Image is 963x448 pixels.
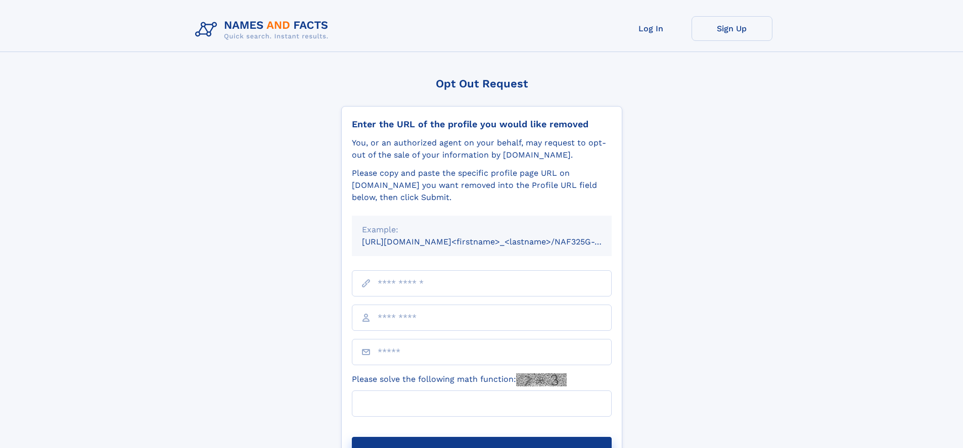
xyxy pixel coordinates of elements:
[692,16,772,41] a: Sign Up
[352,119,612,130] div: Enter the URL of the profile you would like removed
[352,373,567,386] label: Please solve the following math function:
[191,16,337,43] img: Logo Names and Facts
[352,137,612,161] div: You, or an authorized agent on your behalf, may request to opt-out of the sale of your informatio...
[352,167,612,204] div: Please copy and paste the specific profile page URL on [DOMAIN_NAME] you want removed into the Pr...
[611,16,692,41] a: Log In
[362,224,602,236] div: Example:
[362,237,631,246] small: [URL][DOMAIN_NAME]<firstname>_<lastname>/NAF325G-xxxxxxxx
[341,77,622,90] div: Opt Out Request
